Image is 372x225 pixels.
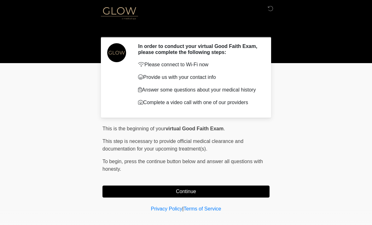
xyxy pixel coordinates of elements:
p: Complete a video call with one of our providers [138,99,260,106]
h1: ‎ ‎ ‎ [98,23,274,34]
strong: virtual Good Faith Exam [166,126,224,131]
span: This is the beginning of your [102,126,166,131]
span: press the continue button below and answer all questions with honesty. [102,159,263,172]
span: . [224,126,225,131]
span: To begin, [102,159,124,164]
button: Continue [102,186,270,198]
p: Provide us with your contact info [138,74,260,81]
img: Glow Medical Spa Logo [96,5,143,21]
p: Please connect to Wi-Fi now [138,61,260,68]
img: Agent Avatar [107,43,126,62]
span: This step is necessary to provide official medical clearance and documentation for your upcoming ... [102,139,243,151]
a: Terms of Service [183,206,221,211]
a: | [182,206,183,211]
a: Privacy Policy [151,206,183,211]
h2: In order to conduct your virtual Good Faith Exam, please complete the following steps: [138,43,260,55]
p: Answer some questions about your medical history [138,86,260,94]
